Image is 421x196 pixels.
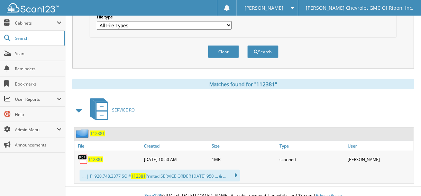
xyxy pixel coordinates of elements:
span: Announcements [15,142,62,148]
a: Created [142,141,210,151]
a: 112381 [90,131,105,136]
a: Size [210,141,278,151]
span: Admin Menu [15,127,57,133]
img: PDF.png [78,154,88,164]
span: SERVICE RO [112,107,135,113]
button: Clear [208,45,239,58]
img: folder2.png [76,129,90,138]
div: [PERSON_NAME] [346,152,414,166]
div: 1MB [210,152,278,166]
div: Matches found for "112381" [72,79,414,89]
span: User Reports [15,96,57,102]
a: User [346,141,414,151]
span: [PERSON_NAME] [245,6,284,10]
span: 112381 [131,173,146,179]
span: Scan [15,51,62,56]
div: [DATE] 10:50 AM [142,152,210,166]
a: File [74,141,142,151]
button: Search [247,45,278,58]
span: [PERSON_NAME] Chevrolet GMC Of Ripon, Inc. [306,6,413,10]
div: ... | P: 920.748.3377 SO # Printed SERVICE ORDER [DATE] 950 ... & ... [80,170,240,181]
a: SERVICE RO [86,96,135,124]
a: 112381 [88,157,103,162]
a: Type [278,141,346,151]
label: File type [97,14,231,20]
span: Reminders [15,66,62,72]
div: scanned [278,152,346,166]
span: Bookmarks [15,81,62,87]
span: Cabinets [15,20,57,26]
span: Help [15,112,62,117]
img: scan123-logo-white.svg [7,3,59,12]
span: Search [15,35,61,41]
